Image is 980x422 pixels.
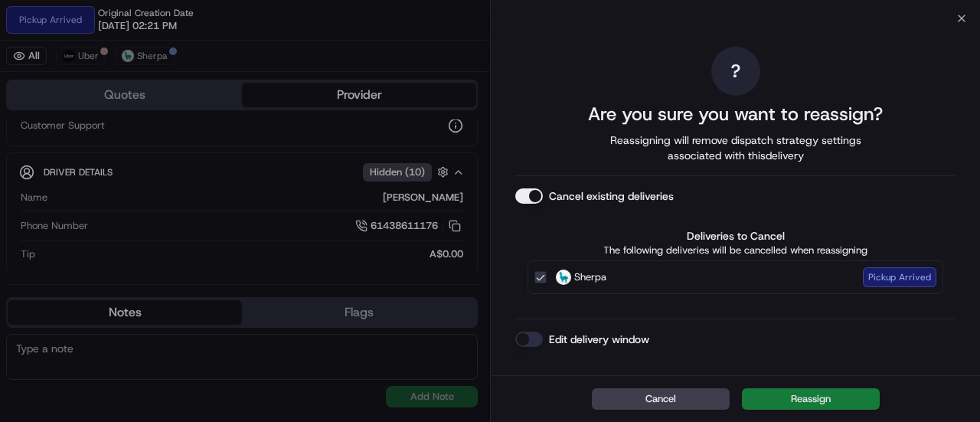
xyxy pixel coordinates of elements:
img: Sherpa [556,270,571,285]
label: Deliveries to Cancel [528,228,943,244]
label: Edit delivery window [549,332,649,347]
label: Cancel existing deliveries [549,188,674,204]
button: Reassign [742,388,880,410]
span: Sherpa [574,270,606,285]
h2: Are you sure you want to reassign? [588,102,883,126]
span: Reassigning will remove dispatch strategy settings associated with this delivery [589,132,883,163]
p: The following deliveries will be cancelled when reassigning [528,244,943,257]
div: ? [711,47,760,96]
button: Cancel [592,388,730,410]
